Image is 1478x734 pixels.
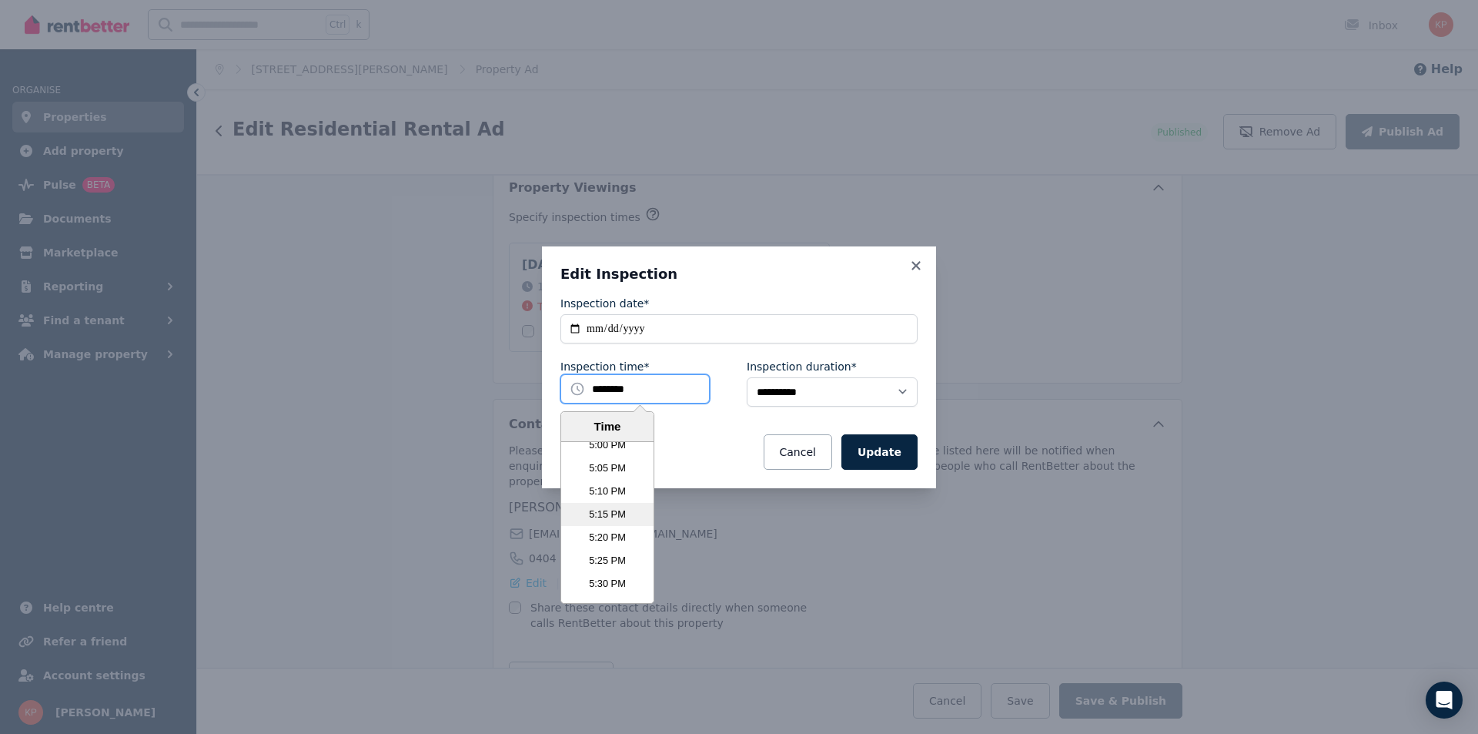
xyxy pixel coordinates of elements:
label: Inspection date* [560,296,649,311]
h3: Edit Inspection [560,265,918,283]
button: Cancel [764,434,832,470]
li: 5:05 PM [561,457,654,480]
button: Update [841,434,918,470]
li: 5:15 PM [561,503,654,526]
li: 5:20 PM [561,526,654,549]
li: 5:00 PM [561,434,654,457]
li: 5:25 PM [561,549,654,572]
div: Time [565,418,650,436]
label: Inspection time* [560,359,649,374]
li: 5:10 PM [561,480,654,503]
li: 5:35 PM [561,595,654,618]
li: 5:30 PM [561,572,654,595]
div: Open Intercom Messenger [1426,682,1463,719]
label: Inspection duration* [747,359,857,374]
ul: Time [561,442,654,603]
